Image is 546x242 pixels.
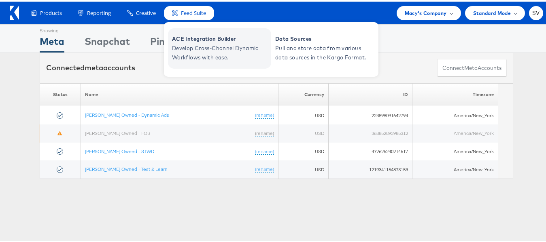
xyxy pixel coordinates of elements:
th: Currency [278,82,328,105]
a: (rename) [255,164,274,171]
td: USD [278,123,328,141]
div: Meta [40,33,64,51]
th: Status [40,82,81,105]
td: USD [278,105,328,123]
td: USD [278,159,328,177]
td: 368852893985312 [328,123,412,141]
td: America/New_York [412,123,498,141]
div: Connected accounts [46,61,135,72]
td: 223898091642794 [328,105,412,123]
th: Name [81,82,278,105]
a: [PERSON_NAME] Owned - STWD [85,147,154,153]
div: Showing [40,23,64,33]
span: Develop Cross-Channel Dynamic Workflows with ease. [172,42,269,61]
td: America/New_York [412,141,498,159]
td: America/New_York [412,105,498,123]
a: Data Sources Pull and store data from various data sources in the Kargo Format. [271,27,374,67]
a: ACE Integration Builder Develop Cross-Channel Dynamic Workflows with ease. [168,27,271,67]
a: [PERSON_NAME] Owned - Dynamic Ads [85,110,169,116]
span: Reporting [87,8,111,15]
span: SV [532,9,540,14]
span: Feed Suite [181,8,206,15]
th: Timezone [412,82,498,105]
a: (rename) [255,128,274,135]
a: (rename) [255,147,274,154]
span: meta [85,61,103,71]
td: America/New_York [412,159,498,177]
span: Products [40,8,62,15]
span: Macy's Company [405,7,447,16]
span: Pull and store data from various data sources in the Kargo Format. [275,42,372,61]
span: ACE Integration Builder [172,33,269,42]
div: Snapchat [85,33,130,51]
span: Standard Mode [473,7,511,16]
span: Creative [136,8,156,15]
td: 1219341154873153 [328,159,412,177]
button: ConnectmetaAccounts [437,57,507,76]
span: meta [464,63,478,70]
a: [PERSON_NAME] Owned - FOB [85,128,150,135]
div: Pinterest [150,33,193,51]
td: 472625240214517 [328,141,412,159]
td: USD [278,141,328,159]
a: (rename) [255,110,274,117]
th: ID [328,82,412,105]
span: Data Sources [275,33,372,42]
a: [PERSON_NAME] Owned - Test & Learn [85,164,168,170]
